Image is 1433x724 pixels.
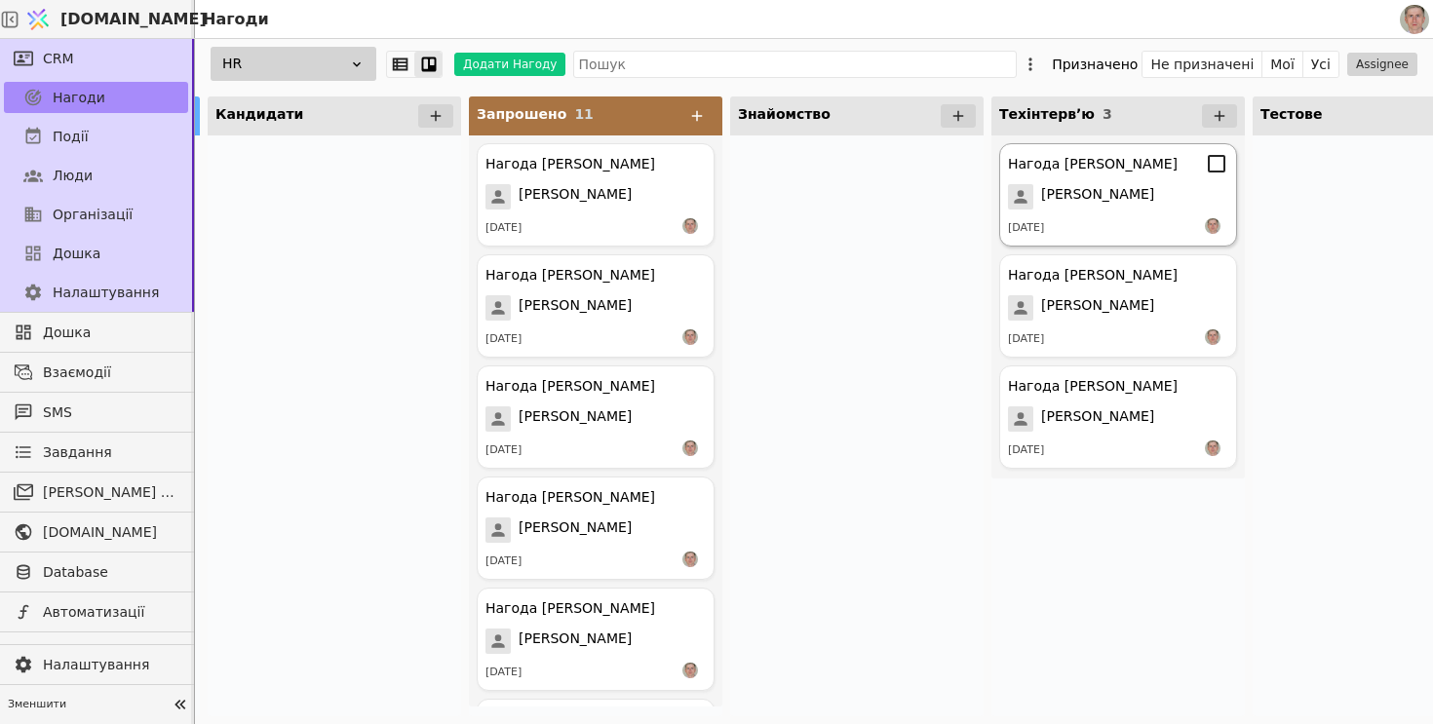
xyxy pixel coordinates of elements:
span: Тестове [1260,106,1322,122]
img: РS [1205,440,1220,456]
button: Усі [1303,51,1338,78]
img: 1560949290925-CROPPED-IMG_0201-2-.jpg [1400,5,1429,34]
div: Нагода [PERSON_NAME] [485,265,655,286]
span: Техінтервʼю [999,106,1095,122]
span: [PERSON_NAME] [1041,406,1154,432]
div: Нагода [PERSON_NAME][PERSON_NAME][DATE]РS [999,143,1237,247]
span: Автоматизації [43,602,178,623]
div: [DATE] [485,331,522,348]
img: РS [1205,218,1220,234]
h2: Нагоди [195,8,269,31]
img: РS [682,329,698,345]
a: Люди [4,160,188,191]
span: Налаштування [43,655,178,675]
a: Нагоди [4,82,188,113]
span: Нагоди [53,88,105,108]
div: [DATE] [1008,331,1044,348]
button: Мої [1262,51,1303,78]
img: РS [682,663,698,678]
div: Нагода [PERSON_NAME][PERSON_NAME][DATE]РS [477,588,715,691]
input: Пошук [573,51,1017,78]
button: Не призначені [1143,51,1262,78]
button: Додати Нагоду [454,53,565,76]
span: [PERSON_NAME] [519,517,632,543]
span: 11 [574,106,593,122]
img: РS [682,552,698,567]
a: SMS [4,397,188,428]
div: Призначено [1052,51,1138,78]
a: CRM [4,43,188,74]
div: HR [211,47,376,81]
div: Нагода [PERSON_NAME] [485,376,655,397]
div: Нагода [PERSON_NAME] [485,154,655,174]
span: Налаштування [53,283,159,303]
span: SMS [43,402,178,423]
div: [DATE] [485,665,522,681]
span: 3 [1103,106,1112,122]
div: [DATE] [485,220,522,237]
div: Нагода [PERSON_NAME] [1008,376,1178,397]
span: Кандидати [215,106,303,122]
a: Події [4,121,188,152]
span: [PERSON_NAME] [519,295,632,321]
span: Дошка [43,323,178,343]
span: Дошка [53,244,100,264]
button: Assignee [1347,53,1417,76]
a: Налаштування [4,277,188,308]
span: CRM [43,49,74,69]
a: Організації [4,199,188,230]
span: [PERSON_NAME] [1041,295,1154,321]
span: Люди [53,166,93,186]
div: Нагода [PERSON_NAME] [1008,154,1178,174]
div: Нагода [PERSON_NAME][PERSON_NAME][DATE]РS [999,254,1237,358]
span: [PERSON_NAME] [519,184,632,210]
div: Нагода [PERSON_NAME][PERSON_NAME][DATE]РS [477,365,715,469]
span: [PERSON_NAME] [519,406,632,432]
span: Події [53,127,89,147]
a: Дошка [4,238,188,269]
span: Запрошено [477,106,566,122]
a: Дошка [4,317,188,348]
span: Database [43,562,178,583]
a: [PERSON_NAME] розсилки [4,476,188,508]
div: Нагода [PERSON_NAME] [485,487,655,508]
img: РS [682,218,698,234]
div: Нагода [PERSON_NAME][PERSON_NAME][DATE]РS [999,365,1237,469]
span: Знайомство [738,106,831,122]
div: Нагода [PERSON_NAME] [485,598,655,619]
span: [PERSON_NAME] [519,629,632,654]
a: Взаємодії [4,357,188,388]
img: РS [1205,329,1220,345]
a: Налаштування [4,649,188,680]
div: Нагода [PERSON_NAME] [1008,265,1178,286]
a: [DOMAIN_NAME] [4,516,188,548]
img: РS [682,440,698,456]
span: Зменшити [8,697,167,713]
span: [PERSON_NAME] [1041,184,1154,210]
span: [PERSON_NAME] розсилки [43,482,178,503]
a: Завдання [4,437,188,468]
a: Database [4,556,188,588]
div: [DATE] [485,553,522,570]
span: Організації [53,205,133,225]
div: Нагода [PERSON_NAME][PERSON_NAME][DATE]РS [477,476,715,580]
div: [DATE] [1008,220,1044,237]
span: Завдання [43,442,112,463]
span: Взаємодії [43,362,178,383]
a: Автоматизації [4,596,188,628]
a: [DOMAIN_NAME] [19,1,195,38]
div: [DATE] [1008,442,1044,459]
div: Нагода [PERSON_NAME][PERSON_NAME][DATE]РS [477,254,715,358]
img: Logo [23,1,53,38]
span: [DOMAIN_NAME] [43,522,178,543]
div: Нагода [PERSON_NAME][PERSON_NAME][DATE]РS [477,143,715,247]
span: [DOMAIN_NAME] [60,8,207,31]
div: [DATE] [485,442,522,459]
